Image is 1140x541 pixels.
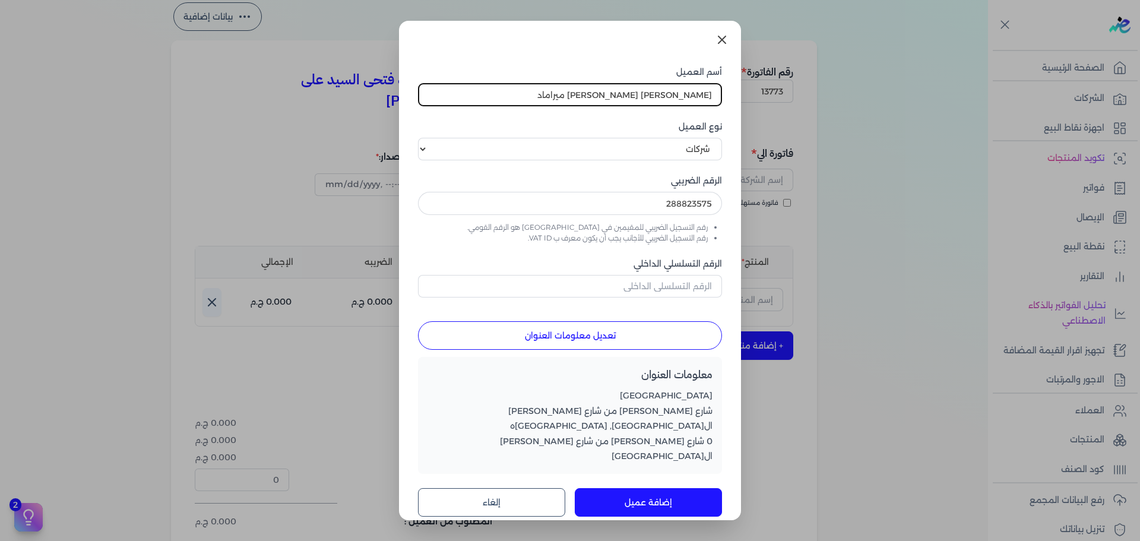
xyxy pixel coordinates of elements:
[418,488,565,517] button: إلغاء
[418,83,722,106] input: اكتب اسم العميل هنا
[427,404,712,434] p: شارع [PERSON_NAME] من شارع [PERSON_NAME] ال[GEOGRAPHIC_DATA], [GEOGRAPHIC_DATA]ه
[418,233,708,243] li: رقم التسجيل الضريبي للأجانب يجب أن يكون معرف ب VAT ID.
[418,275,722,298] input: الرقم التسلسلي الداخلي
[418,175,722,187] label: الرقم الضريبي
[427,388,712,404] p: [GEOGRAPHIC_DATA]
[427,434,712,464] p: 0 شارع [PERSON_NAME] من شارع [PERSON_NAME] ال[GEOGRAPHIC_DATA]
[575,488,722,517] button: إضافة عميل
[418,321,722,350] button: تعديل معلومات العنوان
[418,192,722,214] input: الرقم الضريبي
[418,121,722,133] label: نوع العميل
[418,222,708,233] li: رقم التسجيل الضريبي للمقيمين في [GEOGRAPHIC_DATA] هو الرقم القومي.
[418,258,722,270] label: الرقم التسلسلي الداخلي
[418,66,722,78] label: أسم العميل
[427,366,712,384] h4: معلومات العنوان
